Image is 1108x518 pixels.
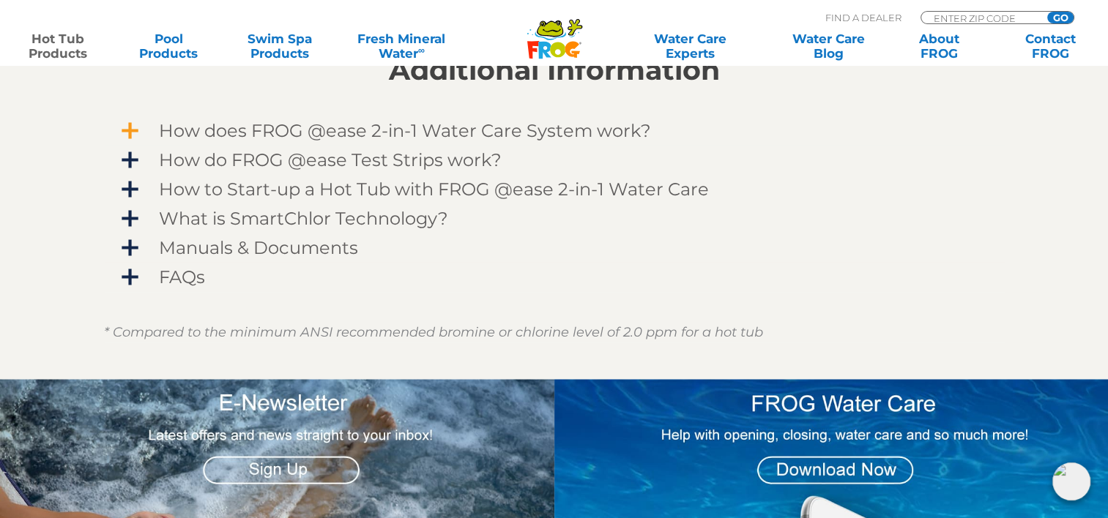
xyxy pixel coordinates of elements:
[1047,12,1074,23] input: GO
[104,174,1005,204] a: How to Start-up a Hot Tub with FROG @ease 2-in-1 Water Care
[104,324,763,340] em: * Compared to the minimum ANSI recommended bromine or chlorine level of 2.0 ppm for a hot tub
[104,116,1005,146] a: How does FROG @ease 2-in-1 Water Care System work?
[138,121,990,140] span: How does FROG @ease 2-in-1 Water Care System work?
[237,31,323,61] a: Swim SpaProducts
[138,238,990,258] span: Manuals & Documents
[138,267,990,287] span: FAQs
[104,233,1005,263] a: Manuals & Documents
[1007,31,1093,61] a: ContactFROG
[138,179,990,199] span: How to Start-up a Hot Tub with FROG @ease 2-in-1 Water Care
[104,203,1005,233] a: What is SmartChlor Technology?
[418,45,425,56] sup: ∞
[348,31,456,61] a: Fresh MineralWater∞
[104,54,1005,86] h2: Additional Information
[1052,462,1090,500] img: openIcon
[126,31,212,61] a: PoolProducts
[104,262,1005,292] a: FAQs
[896,31,983,61] a: AboutFROG
[15,31,101,61] a: Hot TubProducts
[620,31,760,61] a: Water CareExperts
[785,31,871,61] a: Water CareBlog
[138,209,990,228] span: What is SmartChlor Technology?
[932,12,1031,24] input: Zip Code Form
[104,145,1005,175] a: How do FROG @ease Test Strips work?
[825,11,901,24] p: Find A Dealer
[138,150,990,170] span: How do FROG @ease Test Strips work?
